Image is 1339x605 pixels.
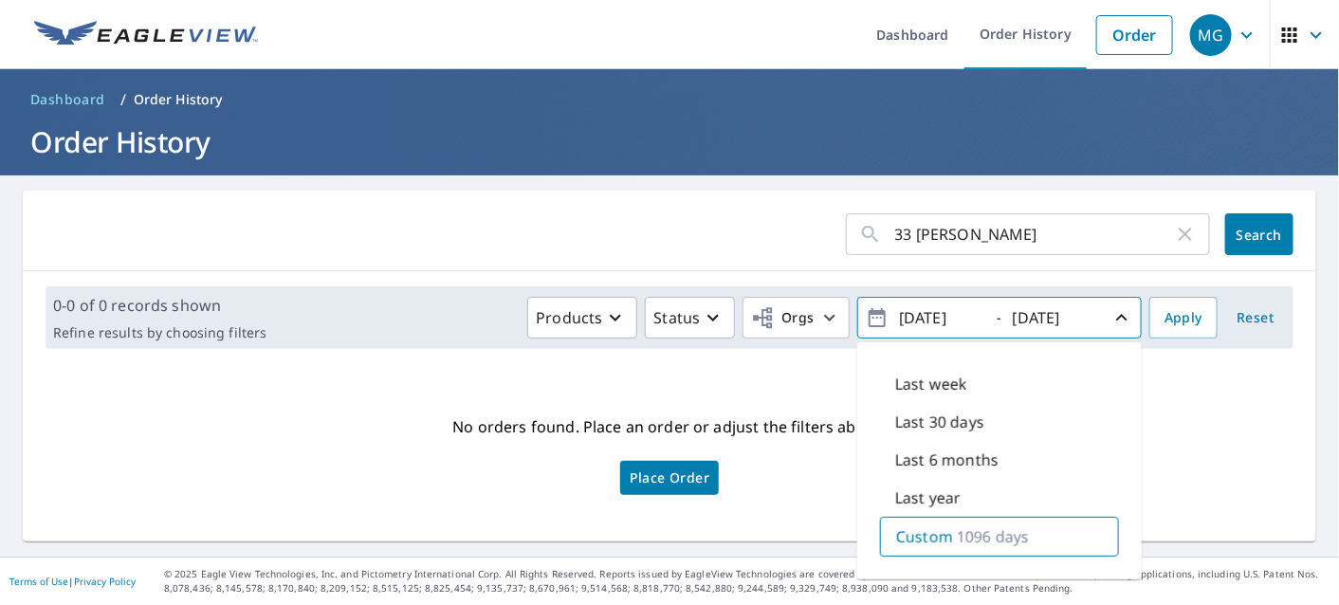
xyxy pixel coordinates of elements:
[896,525,953,548] p: Custom
[895,411,984,433] p: Last 30 days
[134,90,223,109] p: Order History
[957,525,1029,548] p: 1096 days
[1225,213,1293,255] button: Search
[895,486,961,509] p: Last year
[895,208,1174,261] input: Address, Report #, Claim ID, etc.
[880,403,1119,441] div: Last 30 days
[630,473,709,483] span: Place Order
[1165,306,1202,330] span: Apply
[880,517,1119,557] div: Custom1096 days
[866,302,1133,335] span: -
[880,365,1119,403] div: Last week
[893,302,986,333] input: yyyy/mm/dd
[164,567,1330,596] p: © 2025 Eagle View Technologies, Inc. and Pictometry International Corp. All Rights Reserved. Repo...
[1233,306,1278,330] span: Reset
[23,84,113,115] a: Dashboard
[1225,297,1286,339] button: Reset
[34,21,258,49] img: EV Logo
[895,449,999,471] p: Last 6 months
[620,461,719,495] a: Place Order
[1096,15,1173,55] a: Order
[536,306,602,329] p: Products
[645,297,735,339] button: Status
[452,412,886,442] p: No orders found. Place an order or adjust the filters above.
[895,373,967,395] p: Last week
[743,297,850,339] button: Orgs
[53,294,266,317] p: 0-0 of 0 records shown
[751,306,815,330] span: Orgs
[9,576,136,587] p: |
[120,88,126,111] li: /
[1149,297,1218,339] button: Apply
[857,297,1142,339] button: -
[23,122,1316,161] h1: Order History
[1240,226,1278,244] span: Search
[9,575,68,588] a: Terms of Use
[53,324,266,341] p: Refine results by choosing filters
[23,84,1316,115] nav: breadcrumb
[653,306,700,329] p: Status
[74,575,136,588] a: Privacy Policy
[880,479,1119,517] div: Last year
[1190,14,1232,56] div: MG
[527,297,637,339] button: Products
[1007,302,1100,333] input: yyyy/mm/dd
[880,441,1119,479] div: Last 6 months
[30,90,105,109] span: Dashboard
